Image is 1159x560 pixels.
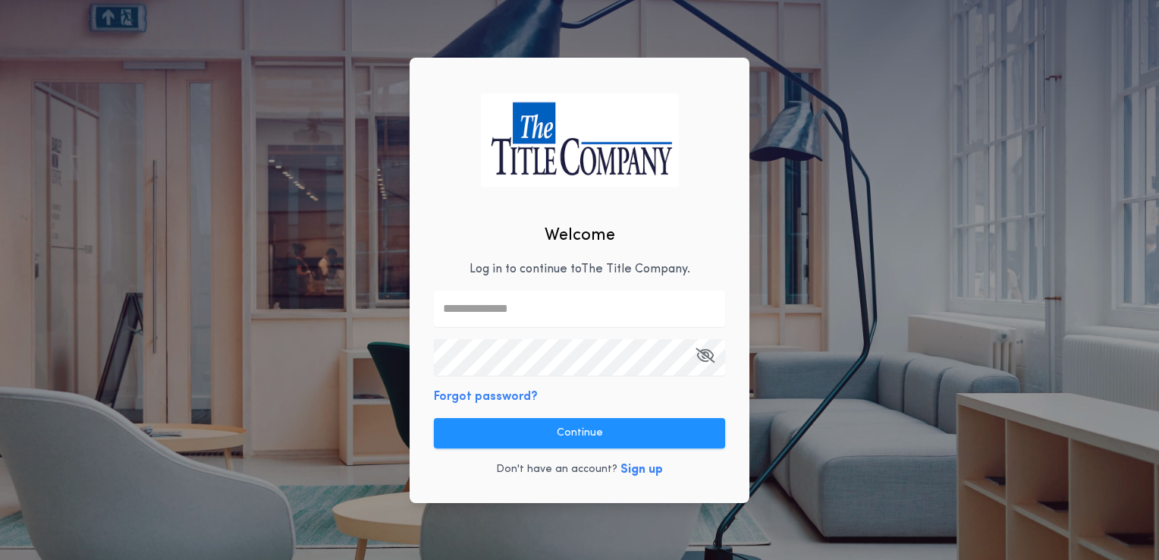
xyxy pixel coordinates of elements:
button: Open Keeper Popup [696,339,715,376]
p: Don't have an account? [496,462,617,477]
button: Forgot password? [434,388,538,406]
input: Open Keeper Popup [434,339,725,376]
h2: Welcome [545,223,615,248]
button: Continue [434,418,725,448]
button: Sign up [620,461,663,479]
p: Log in to continue to The Title Company . [470,260,690,278]
img: logo [480,93,679,187]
